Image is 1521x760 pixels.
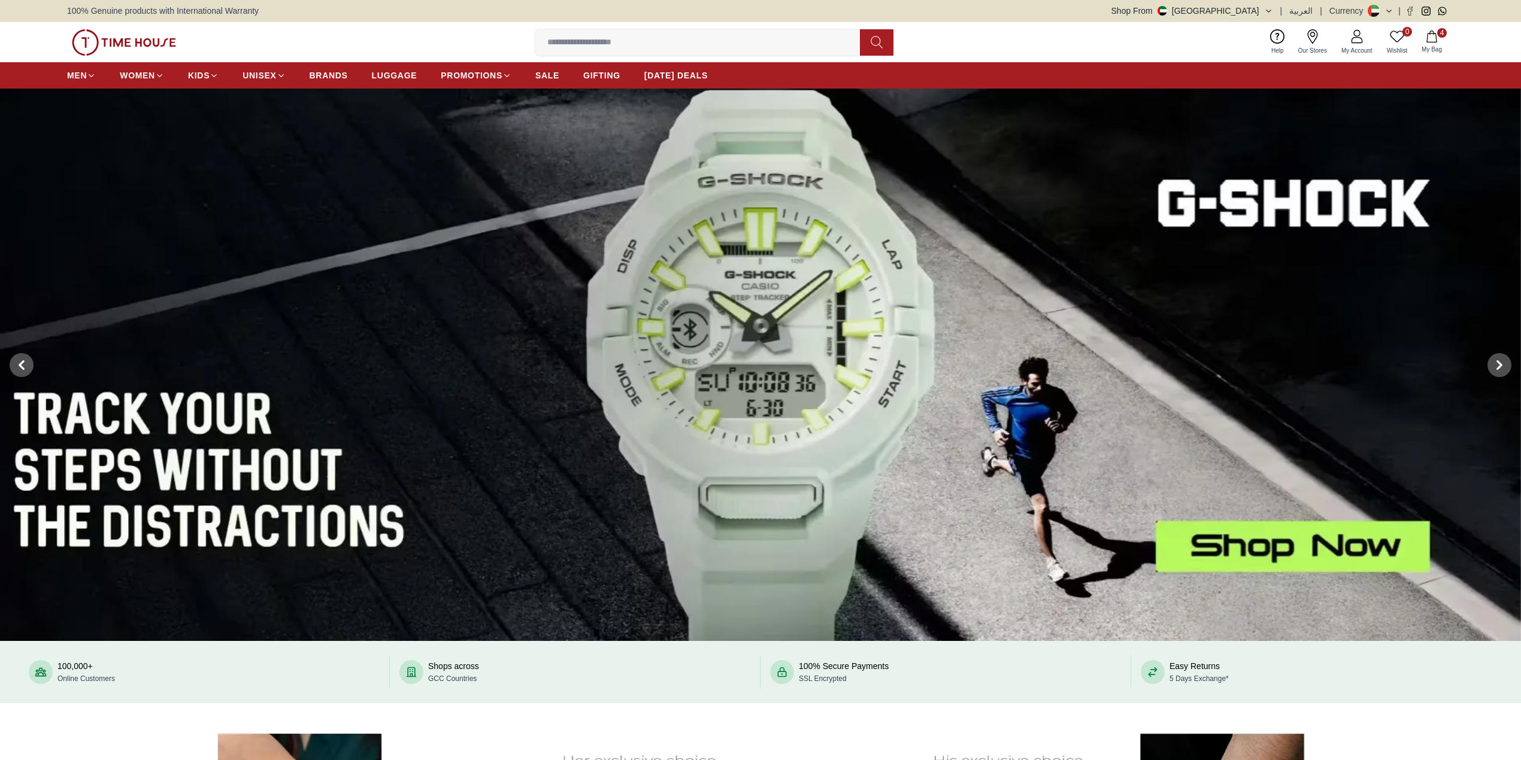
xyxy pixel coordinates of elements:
img: ... [72,29,176,56]
a: Whatsapp [1438,7,1447,16]
span: 4 [1437,28,1447,38]
a: 0Wishlist [1380,27,1414,57]
div: Currency [1329,5,1368,17]
span: Online Customers [57,674,115,683]
span: GIFTING [583,69,620,81]
div: 100% Secure Payments [799,660,889,684]
a: Facebook [1405,7,1414,16]
span: KIDS [188,69,210,81]
div: 100,000+ [57,660,115,684]
span: Help [1267,46,1289,55]
a: Help [1264,27,1291,57]
a: LUGGAGE [372,65,417,86]
span: BRANDS [310,69,348,81]
a: [DATE] DEALS [644,65,708,86]
span: 5 Days Exchange* [1169,674,1229,683]
span: UNISEX [243,69,276,81]
span: Wishlist [1382,46,1412,55]
div: Shops across [428,660,479,684]
span: | [1280,5,1283,17]
a: Instagram [1422,7,1431,16]
a: Our Stores [1291,27,1334,57]
span: SSL Encrypted [799,674,847,683]
a: SALE [535,65,559,86]
span: [DATE] DEALS [644,69,708,81]
span: | [1398,5,1401,17]
img: United Arab Emirates [1158,6,1167,16]
div: Easy Returns [1169,660,1229,684]
a: KIDS [188,65,219,86]
a: WOMEN [120,65,164,86]
span: WOMEN [120,69,155,81]
a: UNISEX [243,65,285,86]
span: SALE [535,69,559,81]
span: My Account [1337,46,1377,55]
span: GCC Countries [428,674,477,683]
a: PROMOTIONS [441,65,511,86]
a: BRANDS [310,65,348,86]
span: 100% Genuine products with International Warranty [67,5,259,17]
a: MEN [67,65,96,86]
span: Our Stores [1293,46,1332,55]
button: 4My Bag [1414,28,1449,56]
span: PROMOTIONS [441,69,502,81]
span: My Bag [1417,45,1447,54]
span: MEN [67,69,87,81]
button: Shop From[GEOGRAPHIC_DATA] [1111,5,1273,17]
span: LUGGAGE [372,69,417,81]
button: العربية [1289,5,1313,17]
span: | [1320,5,1322,17]
span: 0 [1402,27,1412,37]
a: GIFTING [583,65,620,86]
